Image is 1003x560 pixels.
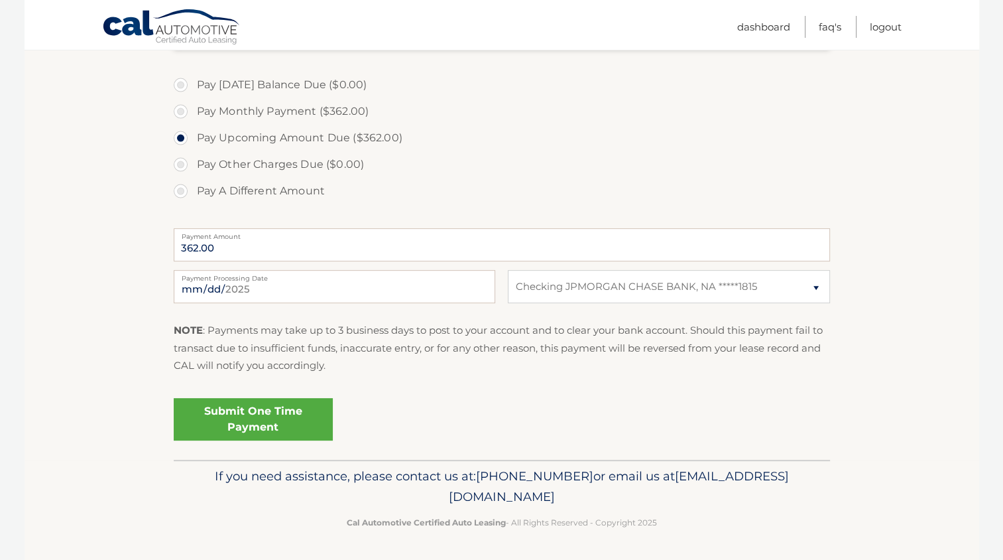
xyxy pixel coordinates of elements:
[174,151,830,178] label: Pay Other Charges Due ($0.00)
[174,72,830,98] label: Pay [DATE] Balance Due ($0.00)
[102,9,241,47] a: Cal Automotive
[737,16,790,38] a: Dashboard
[174,324,203,336] strong: NOTE
[174,228,830,261] input: Payment Amount
[174,98,830,125] label: Pay Monthly Payment ($362.00)
[819,16,841,38] a: FAQ's
[174,270,495,303] input: Payment Date
[174,270,495,281] label: Payment Processing Date
[182,466,821,508] p: If you need assistance, please contact us at: or email us at
[174,178,830,204] label: Pay A Different Amount
[476,468,593,484] span: [PHONE_NUMBER]
[182,516,821,529] p: - All Rights Reserved - Copyright 2025
[174,398,333,441] a: Submit One Time Payment
[870,16,902,38] a: Logout
[174,228,830,239] label: Payment Amount
[174,125,830,151] label: Pay Upcoming Amount Due ($362.00)
[174,322,830,374] p: : Payments may take up to 3 business days to post to your account and to clear your bank account....
[347,518,506,527] strong: Cal Automotive Certified Auto Leasing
